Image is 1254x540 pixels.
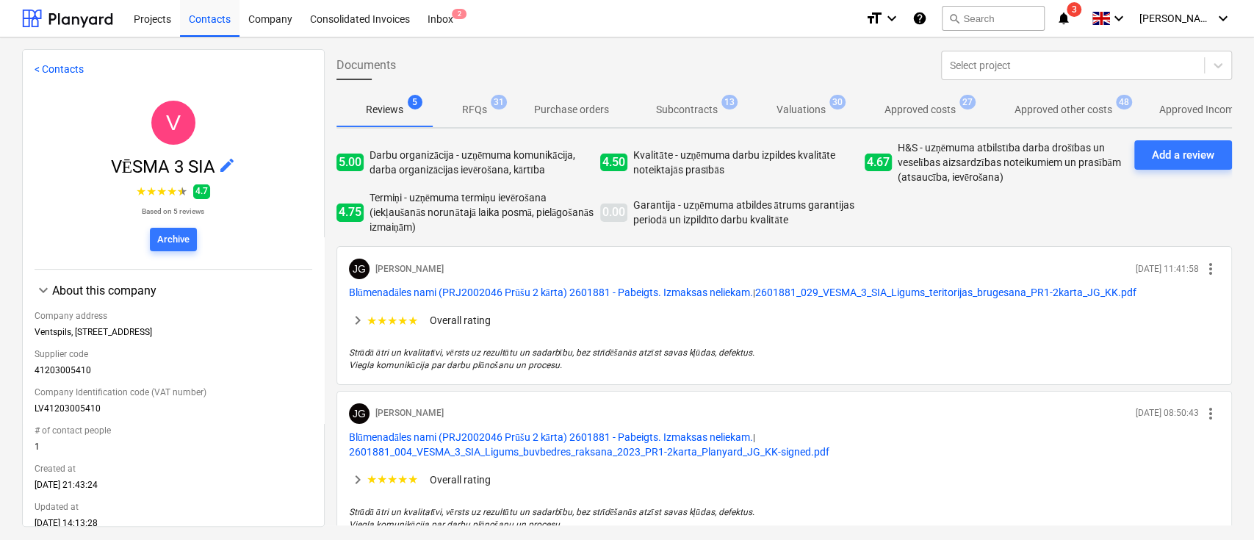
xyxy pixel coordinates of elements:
[349,430,753,444] button: Blūmenadāles nami (PRJ2002046 Prūšu 2 kārta) 2601881 - Pabeigts. Izmaksas neliekam.
[1110,10,1128,27] i: keyboard_arrow_down
[35,63,84,75] a: < Contacts
[883,10,901,27] i: keyboard_arrow_down
[349,471,367,489] span: keyboard_arrow_right
[353,263,366,275] span: JG
[193,184,210,198] span: 4.7
[430,472,491,487] p: Overall rating
[898,140,1123,184] p: H&S - uzņēmuma atbilstība darba drošības un veselības aizsardzības noteikumiem un prasībām (atsau...
[377,472,387,486] span: ★
[353,408,366,420] span: JG
[336,204,364,222] span: 4.75
[35,381,312,403] div: Company Identification code (VAT number)
[959,95,976,109] span: 27
[35,420,312,442] div: # of contact people
[755,285,1136,300] button: 2601881_029_VESMA_3_SIA_Ligums_teritorijas_brugesana_PR1-2karta_JG_KK.pdf
[349,444,829,459] button: 2601881_004_VESMA_3_SIA_Ligums_buvbedres_raksana_2023_PR1-2karta_Planyard_JG_KK-signed.pdf
[136,206,210,216] p: Based on 5 reviews
[1134,140,1232,170] button: Add a review
[367,314,377,328] span: ★
[1056,10,1071,27] i: notifications
[35,458,312,480] div: Created at
[1181,469,1254,540] iframe: Chat Widget
[35,518,312,534] div: [DATE] 14:13:28
[35,299,312,534] div: About this company
[948,12,960,24] span: search
[349,403,370,424] div: Jānis Grāmatnieks
[35,281,312,299] div: About this company
[349,471,1219,489] div: ★★★★★Overall rating
[166,110,181,134] span: V
[218,156,236,174] span: edit
[534,102,609,118] p: Purchase orders
[397,472,408,486] span: ★
[349,285,1219,300] p: |
[349,287,753,298] span: Blūmenadāles nami (PRJ2002046 Prūšu 2 kārta) 2601881 - Pabeigts. Izmaksas neliekam.
[430,313,491,328] p: Overall rating
[367,472,377,486] span: ★
[349,312,367,329] span: keyboard_arrow_right
[136,183,146,201] span: ★
[1015,102,1112,118] p: Approved other costs
[349,430,1219,459] p: |
[35,480,312,496] div: [DATE] 21:43:24
[776,102,826,118] p: Valuations
[491,95,507,109] span: 31
[375,263,444,276] p: [PERSON_NAME]
[35,305,312,327] div: Company address
[408,314,418,328] span: ★
[600,204,627,222] span: 0.00
[349,312,1219,329] div: ★★★★★Overall rating
[349,259,370,279] div: Jānis Grāmatnieks
[462,102,487,118] p: RFQs
[349,285,753,300] button: Blūmenadāles nami (PRJ2002046 Prūšu 2 kārta) 2601881 - Pabeigts. Izmaksas neliekam.
[349,506,1219,531] p: Strādā ātri un kvalitatīvi, vērsts uz rezultātu un sadarbību, bez strīdēšanās atzīst savas kļūdas...
[35,327,312,343] div: Ventspils, [STREET_ADDRESS]
[1136,407,1199,420] p: [DATE] 08:50:43
[35,442,312,458] div: 1
[349,347,1219,372] p: Strādā ātri un kvalitatīvi, vērsts uz rezultātu un sadarbību, bez strīdēšanās atzīst savas kļūdas...
[387,472,397,486] span: ★
[366,102,403,118] p: Reviews
[633,198,858,227] p: Garantija - uzņēmuma atbildes ātrums garantijas periodā un izpildīto darbu kvalitāte
[1136,263,1199,276] p: [DATE] 11:41:58
[1202,260,1219,278] span: more_vert
[35,365,312,381] div: 41203005410
[167,183,177,201] span: ★
[656,102,718,118] p: Subcontracts
[349,431,753,443] span: Blūmenadāles nami (PRJ2002046 Prūšu 2 kārta) 2601881 - Pabeigts. Izmaksas neliekam.
[151,101,195,145] div: VĒSMA
[370,148,594,177] p: Darbu organizācija - uzņēmuma komunikācija, darba organizācijas ievērošana, kārtība
[1159,102,1244,118] p: Approved Incomes
[884,102,956,118] p: Approved costs
[35,281,52,299] span: keyboard_arrow_down
[146,183,156,201] span: ★
[452,9,466,19] span: 2
[370,190,594,234] p: Termiņi - uzņēmuma termiņu ievērošana (iekļaušanās norunātajā laika posmā, pielāgošanās izmaiņām)
[336,57,396,74] span: Documents
[1152,145,1214,165] div: Add a review
[408,472,418,486] span: ★
[35,403,312,420] div: LV41203005410
[1116,95,1132,109] span: 48
[156,183,167,201] span: ★
[150,228,197,251] button: Archive
[721,95,738,109] span: 13
[865,154,892,172] span: 4.67
[1202,405,1219,422] span: more_vert
[387,314,397,328] span: ★
[408,95,422,109] span: 5
[633,148,858,177] p: Kvalitāte - uzņēmuma darbu izpildes kvalitāte noteiktajās prasībās
[375,407,444,420] p: [PERSON_NAME]
[912,10,927,27] i: Knowledge base
[829,95,846,109] span: 30
[942,6,1045,31] button: Search
[397,314,408,328] span: ★
[865,10,883,27] i: format_size
[336,154,364,172] span: 5.00
[35,343,312,365] div: Supplier code
[157,231,190,248] div: Archive
[377,314,387,328] span: ★
[1067,2,1081,17] span: 3
[111,156,219,177] span: VĒSMA 3 SIA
